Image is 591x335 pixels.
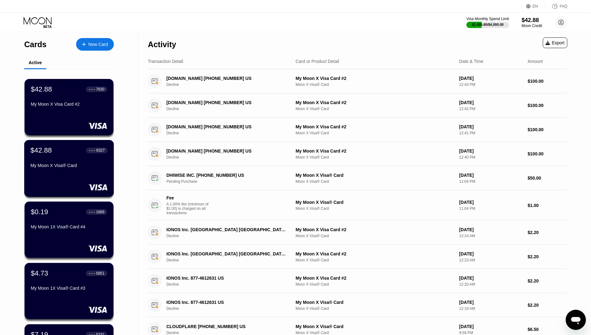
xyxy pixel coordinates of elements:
div: Moon X Visa® Card [296,82,454,87]
div: Date & Time [459,59,483,64]
div: $42.88 [522,17,542,24]
div: DHIWISE INC. [PHONE_NUMBER] USPending PurchaseMy Moon X Visa® CardMoon X Visa® Card[DATE]11:04 PM... [148,166,567,190]
div: 12:20 AM [459,282,523,287]
div: FAQ [545,3,567,9]
div: Activity [148,40,176,49]
div: My Moon X Visa Card #2 [296,227,454,232]
div: IONOS Inc. 877-4612631 USDeclineMy Moon X Visa® CardMoon X Visa® Card[DATE]12:18 AM$2.20 [148,293,567,317]
div: [DATE] [459,100,523,105]
div: [DATE] [459,173,523,178]
div: [DOMAIN_NAME] [PHONE_NUMBER] US [166,124,286,129]
div: [DATE] [459,324,523,329]
div: [DOMAIN_NAME] [PHONE_NUMBER] US [166,148,286,154]
div: Moon X Visa® Card [296,282,454,287]
div: [DATE] [459,124,523,129]
div: $6.50 [528,327,567,332]
div: My Moon X Visa® Card [31,163,108,168]
div: Moon X Visa® Card [296,179,454,184]
div: Moon Credit [522,24,542,28]
div: Pending Purchase [166,179,295,184]
div: 12:23 AM [459,258,523,262]
div: Transaction Detail [148,59,183,64]
div: [DATE] [459,148,523,154]
div: IONOS Inc. [GEOGRAPHIC_DATA] [GEOGRAPHIC_DATA] [166,227,286,232]
div: ● ● ● ● [89,88,95,90]
div: $0.19 [31,208,48,216]
div: My Moon 1X Visa® Card #3 [31,286,107,291]
div: EN [526,3,545,9]
div: 6327 [96,148,105,153]
div: [DATE] [459,200,523,205]
div: $42.88● ● ● ●7630My Moon X Visa Card #2 [25,79,114,135]
div: Decline [166,107,295,111]
div: 12:41 PM [459,131,523,135]
div: $4.73 [31,269,48,277]
div: 5851 [96,271,104,276]
div: $50.00 [528,176,567,181]
div: 12:24 AM [459,234,523,238]
div: [DOMAIN_NAME] [PHONE_NUMBER] US [166,100,286,105]
div: IONOS Inc. [GEOGRAPHIC_DATA] [GEOGRAPHIC_DATA]DeclineMy Moon X Visa Card #2Moon X Visa® Card[DATE... [148,221,567,245]
div: My Moon X Visa Card #2 [296,124,454,129]
div: 11:04 PM [459,179,523,184]
div: 7630 [96,87,104,92]
div: Moon X Visa® Card [296,258,454,262]
div: Moon X Visa® Card [296,131,454,135]
div: Cards [24,40,47,49]
div: $100.00 [528,103,567,108]
div: Decline [166,306,295,311]
div: Decline [166,331,295,335]
div: [DATE] [459,227,523,232]
div: Decline [166,82,295,87]
div: ● ● ● ● [89,272,95,274]
div: [DATE] [459,300,523,305]
div: My Moon X Visa Card #2 [31,102,107,107]
div: [DATE] [459,76,523,81]
div: My Moon X Visa Card #2 [296,76,454,81]
div: My Moon X Visa® Card [296,173,454,178]
div: IONOS Inc. 877-4612631 US [166,300,286,305]
div: $100.00 [528,79,567,84]
div: Decline [166,155,295,159]
div: 12:40 PM [459,155,523,159]
div: $4.73● ● ● ●5851My Moon 1X Visa® Card #3 [25,263,114,319]
div: A 1.00% fee (minimum of $1.00) is charged on all transactions [166,202,214,215]
div: $1.00 [528,203,567,208]
div: [DOMAIN_NAME] [PHONE_NUMBER] USDeclineMy Moon X Visa Card #2Moon X Visa® Card[DATE]12:43 PM$100.00 [148,69,567,93]
div: ● ● ● ● [89,149,95,151]
div: $100.00 [528,151,567,156]
div: Moon X Visa® Card [296,155,454,159]
div: CLOUDFLARE [PHONE_NUMBER] US [166,324,286,329]
div: $100.00 [528,127,567,132]
div: Active [29,60,42,65]
div: New Card [88,42,108,47]
div: FAQ [560,4,567,8]
iframe: Button to launch messaging window [566,310,586,330]
div: $42.88Moon Credit [522,17,542,28]
div: $1,435.80 / $4,000.00 [472,23,504,26]
div: $42.88 [31,146,52,154]
div: $2.20 [528,278,567,283]
div: 12:18 AM [459,306,523,311]
div: Export [546,40,565,45]
div: New Card [76,38,114,51]
div: 12:42 PM [459,107,523,111]
div: Decline [166,234,295,238]
div: EN [533,4,538,8]
div: Card or Product Detail [296,59,339,64]
div: [DATE] [459,276,523,281]
div: $42.88 [31,85,52,93]
div: [DOMAIN_NAME] [PHONE_NUMBER] USDeclineMy Moon X Visa Card #2Moon X Visa® Card[DATE]12:41 PM$100.00 [148,118,567,142]
div: Visa Monthly Spend Limit$1,435.80/$4,000.00 [466,17,509,28]
div: My Moon X Visa Card #2 [296,251,454,256]
div: Moon X Visa® Card [296,331,454,335]
div: Export [543,37,567,48]
div: Amount [528,59,543,64]
div: FeeA 1.00% fee (minimum of $1.00) is charged on all transactionsMy Moon X Visa® CardMoon X Visa® ... [148,190,567,221]
div: IONOS Inc. [GEOGRAPHIC_DATA] [GEOGRAPHIC_DATA] [166,251,286,256]
div: My Moon X Visa® Card [296,300,454,305]
div: My Moon X Visa Card #2 [296,148,454,154]
div: $2.20 [528,254,567,259]
div: [DATE] [459,251,523,256]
